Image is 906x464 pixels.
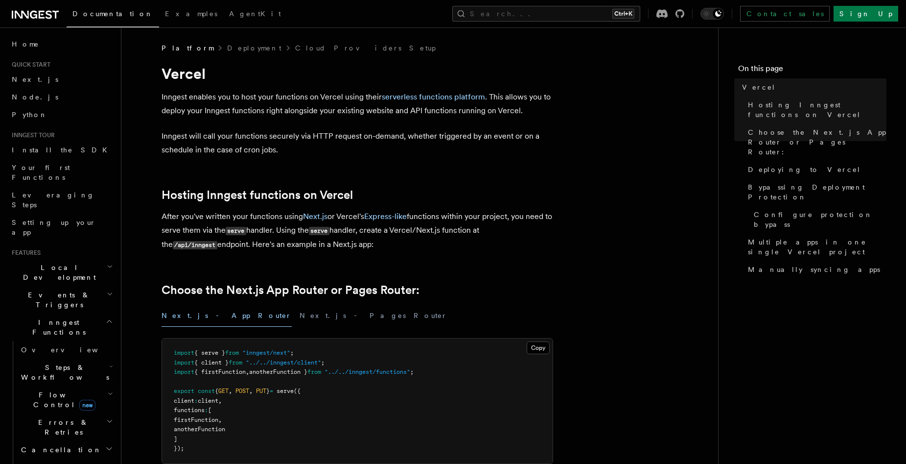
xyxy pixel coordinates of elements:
[249,388,253,394] span: ,
[8,249,41,257] span: Features
[17,445,102,455] span: Cancellation
[198,397,218,404] span: client
[256,388,266,394] span: PUT
[321,359,325,366] span: ;
[364,212,407,221] a: Express-like
[744,96,886,123] a: Hosting Inngest functions on Vercel
[12,93,58,101] span: Node.js
[307,368,321,375] span: from
[174,397,194,404] span: client
[8,159,115,186] a: Your first Functions
[294,388,301,394] span: ({
[738,63,886,78] h4: On this page
[382,92,485,101] a: serverless functions platform
[225,349,239,356] span: from
[218,397,222,404] span: ,
[744,233,886,261] a: Multiple apps in one single Vercel project
[8,314,115,341] button: Inngest Functions
[17,386,115,414] button: Flow Controlnew
[8,88,115,106] a: Node.js
[12,75,58,83] span: Next.js
[21,346,122,354] span: Overview
[194,397,198,404] span: :
[174,349,194,356] span: import
[174,445,184,452] span: });
[229,388,232,394] span: ,
[325,368,410,375] span: "../../inngest/functions"
[223,3,287,26] a: AgentKit
[174,416,218,423] span: firstFunction
[162,305,292,327] button: Next.js - App Router
[246,368,249,375] span: ,
[8,35,115,53] a: Home
[174,436,177,442] span: ]
[295,43,436,53] a: Cloud Providers Setup
[738,78,886,96] a: Vercel
[303,212,327,221] a: Next.js
[8,131,55,139] span: Inngest tour
[410,368,414,375] span: ;
[754,210,886,229] span: Configure protection bypass
[174,407,205,414] span: functions
[226,227,246,235] code: serve
[162,129,553,157] p: Inngest will call your functions securely via HTTP request on-demand, whether triggered by an eve...
[8,106,115,123] a: Python
[742,82,776,92] span: Vercel
[249,368,307,375] span: anotherFunction }
[8,61,50,69] span: Quick start
[227,43,281,53] a: Deployment
[17,363,109,382] span: Steps & Workflows
[12,146,113,154] span: Install the SDK
[8,214,115,241] a: Setting up your app
[229,359,242,366] span: from
[229,10,281,18] span: AgentKit
[174,368,194,375] span: import
[277,388,294,394] span: serve
[527,342,550,354] button: Copy
[218,416,222,423] span: ,
[290,349,294,356] span: ;
[17,417,106,437] span: Errors & Retries
[834,6,898,22] a: Sign Up
[12,191,94,209] span: Leveraging Steps
[748,182,886,202] span: Bypassing Deployment Protection
[744,261,886,278] a: Manually syncing apps
[205,407,208,414] span: :
[17,359,115,386] button: Steps & Workflows
[266,388,270,394] span: }
[173,241,217,249] code: /api/inngest
[8,259,115,286] button: Local Development
[17,414,115,441] button: Errors & Retries
[17,341,115,359] a: Overview
[748,265,880,274] span: Manually syncing apps
[744,123,886,161] a: Choose the Next.js App Router or Pages Router:
[79,400,95,411] span: new
[72,10,153,18] span: Documentation
[162,188,353,202] a: Hosting Inngest functions on Vercel
[17,390,108,410] span: Flow Control
[8,263,107,282] span: Local Development
[174,359,194,366] span: import
[194,368,246,375] span: { firstFunction
[748,237,886,257] span: Multiple apps in one single Vercel project
[12,39,39,49] span: Home
[8,317,106,337] span: Inngest Functions
[270,388,273,394] span: =
[744,178,886,206] a: Bypassing Deployment Protection
[174,388,194,394] span: export
[242,349,290,356] span: "inngest/next"
[174,426,225,433] span: anotherFunction
[159,3,223,26] a: Examples
[12,164,70,181] span: Your first Functions
[235,388,249,394] span: POST
[748,127,886,157] span: Choose the Next.js App Router or Pages Router:
[165,10,217,18] span: Examples
[300,305,447,327] button: Next.js - Pages Router
[162,210,553,252] p: After you've written your functions using or Vercel's functions within your project, you need to ...
[162,65,553,82] h1: Vercel
[194,349,225,356] span: { serve }
[8,290,107,310] span: Events & Triggers
[744,161,886,178] a: Deploying to Vercel
[208,407,211,414] span: [
[246,359,321,366] span: "../../inngest/client"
